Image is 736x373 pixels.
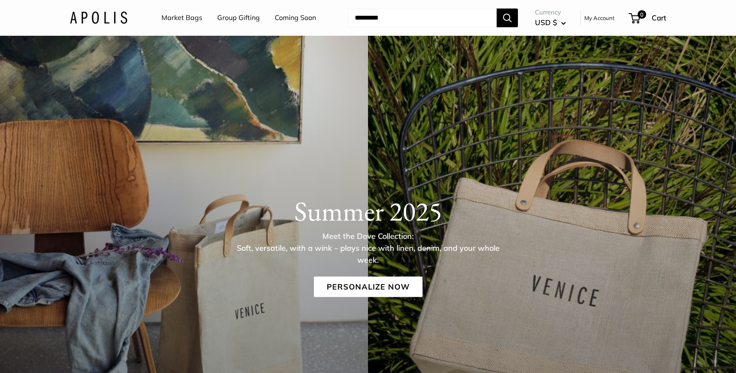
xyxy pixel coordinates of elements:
span: 0 [638,10,646,19]
span: USD $ [535,18,557,27]
a: 0 Cart [630,11,666,25]
button: Search [497,9,518,27]
a: Group Gifting [217,11,260,24]
a: Market Bags [161,11,202,24]
img: Apolis [70,11,127,24]
span: Currency [535,6,566,18]
p: Meet the Dove Collection: Soft, versatile, with a wink – plays nice with linen, denim, and your w... [230,230,506,266]
a: Personalize Now [314,276,423,297]
button: USD $ [535,16,566,29]
a: My Account [584,13,615,23]
input: Search... [348,9,497,27]
span: Cart [652,13,666,22]
h1: Summer 2025 [70,195,666,227]
a: Coming Soon [275,11,316,24]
